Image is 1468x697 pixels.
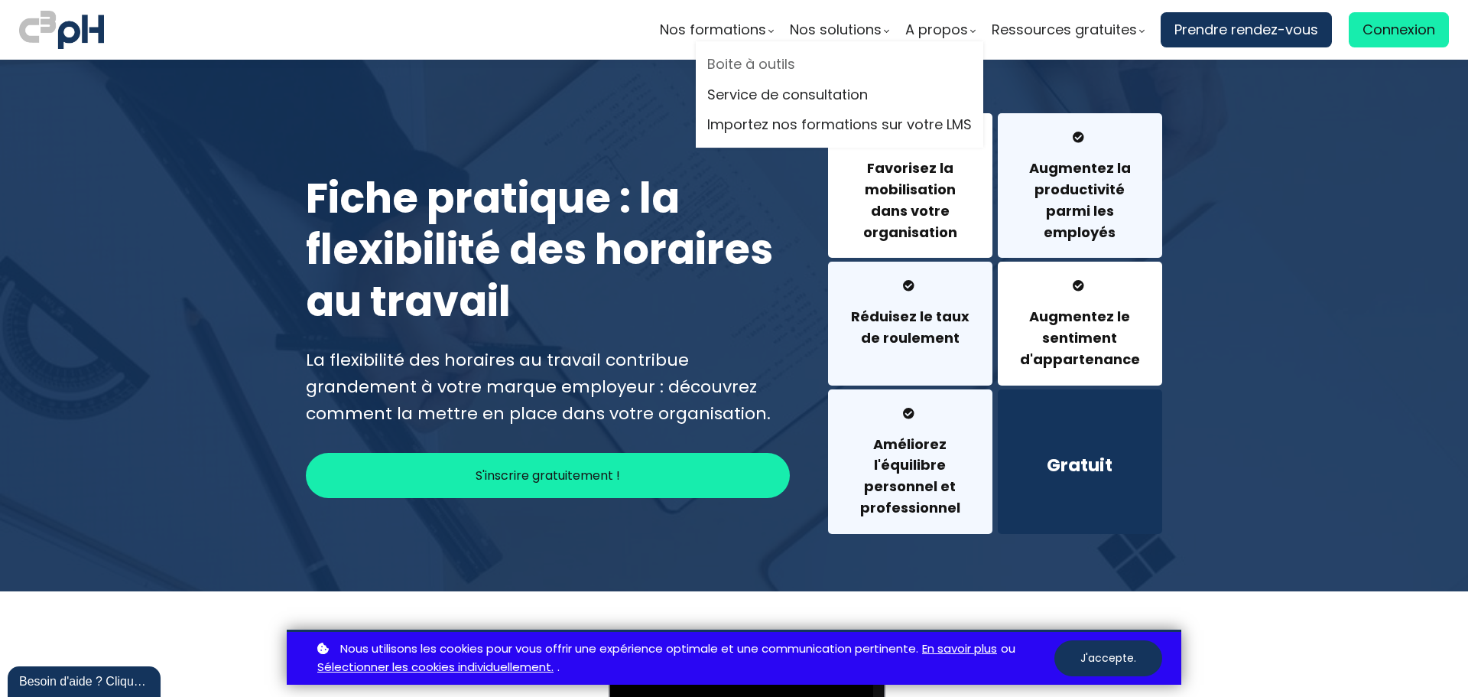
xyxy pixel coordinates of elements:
a: Importez nos formations sur votre LMS [707,113,972,136]
a: Connexion [1349,12,1449,47]
button: J'accepte. [1054,640,1162,676]
iframe: chat widget [8,663,164,697]
h4: Favorisez la mobilisation dans votre organisation [847,158,973,243]
span: Prendre rendez-vous [1174,18,1318,41]
img: logo C3PH [19,8,104,52]
a: Service de consultation [707,83,972,106]
a: En savoir plus [922,640,997,659]
span: Nos formations [660,18,766,41]
h1: Fiche pratique : la flexibilité des horaires au travail [306,173,790,328]
button: S'inscrire gratuitement ! [306,453,790,498]
h3: Gratuit [1017,453,1143,477]
span: Nous utilisons les cookies pour vous offrir une expérience optimale et une communication pertinente. [340,640,918,659]
p: S'inscrire gratuitement ! [476,466,620,485]
h4: Augmentez le sentiment d'appartenance [1017,306,1143,370]
h4: Augmentez la productivité parmi les employés [1017,158,1143,243]
div: La flexibilité des horaires au travail contribue grandement à votre marque employeur : découvrez ... [306,347,790,428]
span: Nos solutions [790,18,882,41]
span: Ressources gratuites [992,18,1137,41]
h4: Réduisez le taux de roulement [847,306,973,349]
h4: Améliorez l'équilibre personnel et professionnel [847,434,973,519]
a: Prendre rendez-vous [1161,12,1332,47]
a: Boite à outils [707,53,972,76]
span: Connexion [1362,18,1435,41]
a: Sélectionner les cookies individuellement. [317,658,554,677]
span: A propos [905,18,968,41]
p: ou . [313,640,1054,678]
